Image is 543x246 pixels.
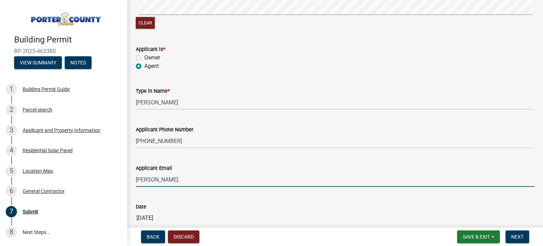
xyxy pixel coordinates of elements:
[6,227,17,238] div: 8
[136,47,165,52] label: Applicant is
[136,17,155,29] button: Clear
[136,127,193,132] label: Applicant Phone Number
[6,104,17,115] div: 2
[6,125,17,136] div: 3
[144,62,159,70] label: Agent
[23,107,52,112] div: Parcel search
[136,89,170,94] label: Type in Name
[14,60,62,66] wm-modal-confirm: Summary
[23,128,100,133] div: Applicant and Property Information
[23,148,72,153] div: Residential Solar Panel
[141,230,165,243] button: Back
[144,53,160,62] label: Owner
[506,230,529,243] button: Next
[65,60,92,66] wm-modal-confirm: Notes
[14,56,62,69] button: View Summary
[65,56,92,69] button: Notes
[14,48,113,55] span: BP-2025-463380
[6,84,17,95] div: 1
[6,145,17,156] div: 4
[23,87,70,92] div: Building Permit Guide
[23,209,38,214] div: Submit
[168,230,199,243] button: Discard
[14,35,122,45] h4: Building Permit
[6,206,17,217] div: 7
[6,165,17,177] div: 5
[6,185,17,197] div: 6
[23,189,65,194] div: General Contractor
[23,168,53,173] div: Location Map
[136,205,146,210] label: Date
[136,166,172,171] label: Applicant Email
[511,234,524,240] span: Next
[147,234,159,240] span: Back
[457,230,500,243] button: Save & Exit
[463,234,490,240] span: Save & Exit
[14,7,116,27] img: Porter County, Indiana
